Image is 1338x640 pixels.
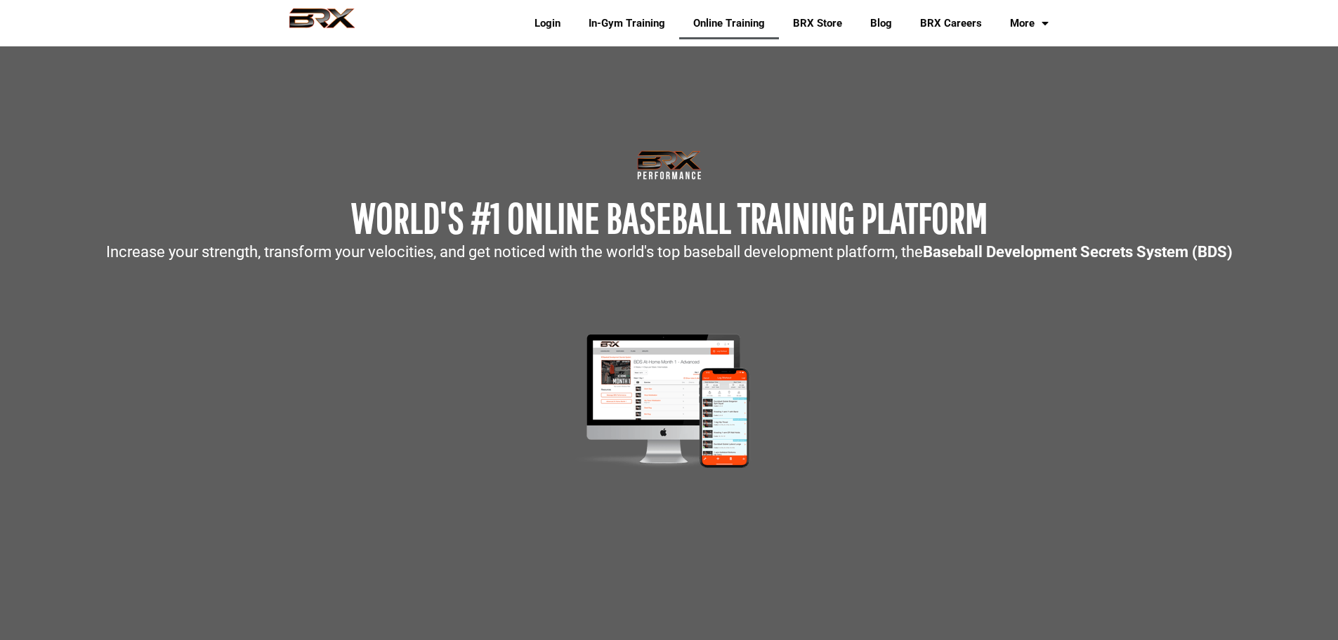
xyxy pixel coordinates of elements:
[996,7,1063,39] a: More
[635,148,704,183] img: Transparent-Black-BRX-Logo-White-Performance
[276,8,368,39] img: BRX Performance
[679,7,779,39] a: Online Training
[351,193,988,242] span: WORLD'S #1 ONLINE BASEBALL TRAINING PLATFORM
[923,243,1233,261] strong: Baseball Development Secrets System (BDS)
[558,330,780,471] img: Mockup-2-large
[510,7,1063,39] div: Navigation Menu
[575,7,679,39] a: In-Gym Training
[856,7,906,39] a: Blog
[779,7,856,39] a: BRX Store
[906,7,996,39] a: BRX Careers
[7,244,1331,260] p: Increase your strength, transform your velocities, and get noticed with the world's top baseball ...
[520,7,575,39] a: Login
